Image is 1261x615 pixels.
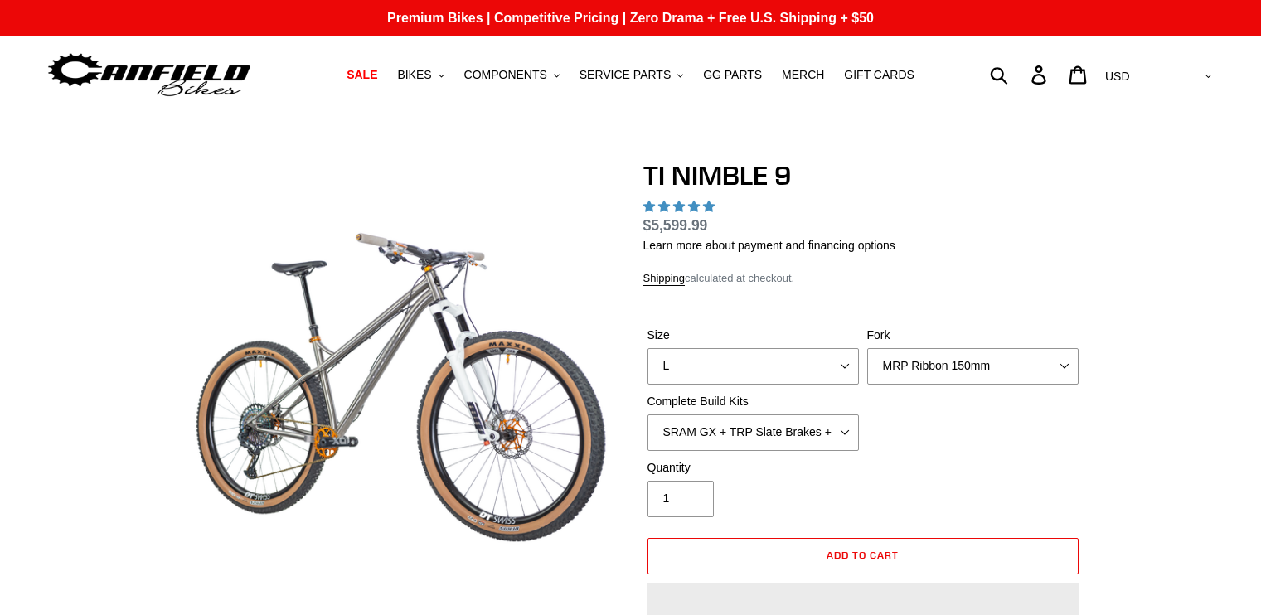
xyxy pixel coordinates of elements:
img: TI NIMBLE 9 [182,163,615,596]
a: Learn more about payment and financing options [643,239,895,252]
a: GIFT CARDS [836,64,923,86]
span: SERVICE PARTS [580,68,671,82]
a: Shipping [643,272,686,286]
span: BIKES [397,68,431,82]
button: COMPONENTS [456,64,568,86]
input: Search [999,56,1041,93]
button: BIKES [389,64,452,86]
a: GG PARTS [695,64,770,86]
h1: TI NIMBLE 9 [643,160,1083,191]
img: Canfield Bikes [46,49,253,101]
label: Complete Build Kits [647,393,859,410]
span: MERCH [782,68,824,82]
button: Add to cart [647,538,1079,574]
span: SALE [347,68,377,82]
a: MERCH [774,64,832,86]
label: Quantity [647,459,859,477]
div: calculated at checkout. [643,270,1083,287]
span: GG PARTS [703,68,762,82]
span: GIFT CARDS [844,68,914,82]
a: SALE [338,64,386,86]
span: Add to cart [827,549,899,561]
span: COMPONENTS [464,68,547,82]
span: $5,599.99 [643,217,708,234]
label: Fork [867,327,1079,344]
button: SERVICE PARTS [571,64,691,86]
label: Size [647,327,859,344]
span: 4.89 stars [643,200,718,213]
